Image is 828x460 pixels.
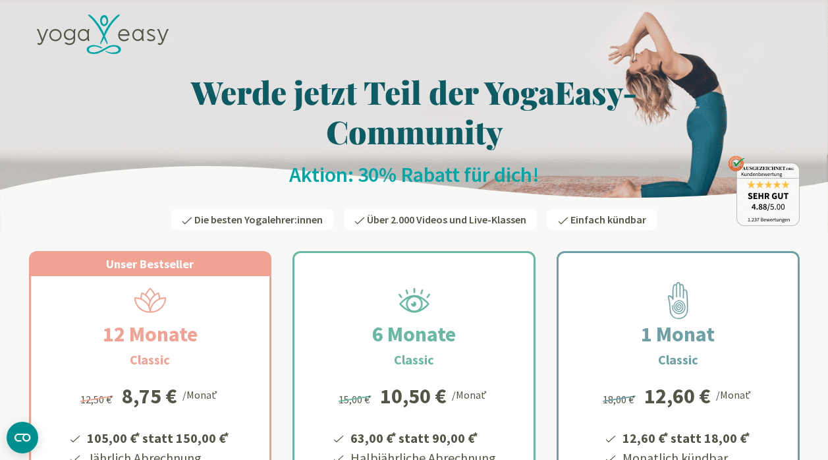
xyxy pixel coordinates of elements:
[644,386,711,407] div: 12,60 €
[106,256,194,272] span: Unser Bestseller
[348,426,496,448] li: 63,00 € statt 90,00 €
[339,393,373,406] span: 15,00 €
[658,350,698,370] h3: Classic
[7,422,38,453] button: CMP-Widget öffnen
[29,72,800,151] h1: Werde jetzt Teil der YogaEasy-Community
[621,426,752,448] li: 12,60 € statt 18,00 €
[452,386,489,403] div: /Monat
[194,213,323,226] span: Die besten Yogalehrer:innen
[570,213,646,226] span: Einfach kündbar
[71,318,229,350] h2: 12 Monate
[122,386,177,407] div: 8,75 €
[85,426,231,448] li: 105,00 € statt 150,00 €
[341,318,487,350] h2: 6 Monate
[380,386,447,407] div: 10,50 €
[728,156,800,226] img: ausgezeichnet_badge.png
[29,161,800,188] h2: Aktion: 30% Rabatt für dich!
[603,393,638,406] span: 18,00 €
[182,386,220,403] div: /Monat
[80,393,115,406] span: 12,50 €
[367,213,526,226] span: Über 2.000 Videos und Live-Klassen
[394,350,434,370] h3: Classic
[130,350,170,370] h3: Classic
[716,386,754,403] div: /Monat
[609,318,746,350] h2: 1 Monat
